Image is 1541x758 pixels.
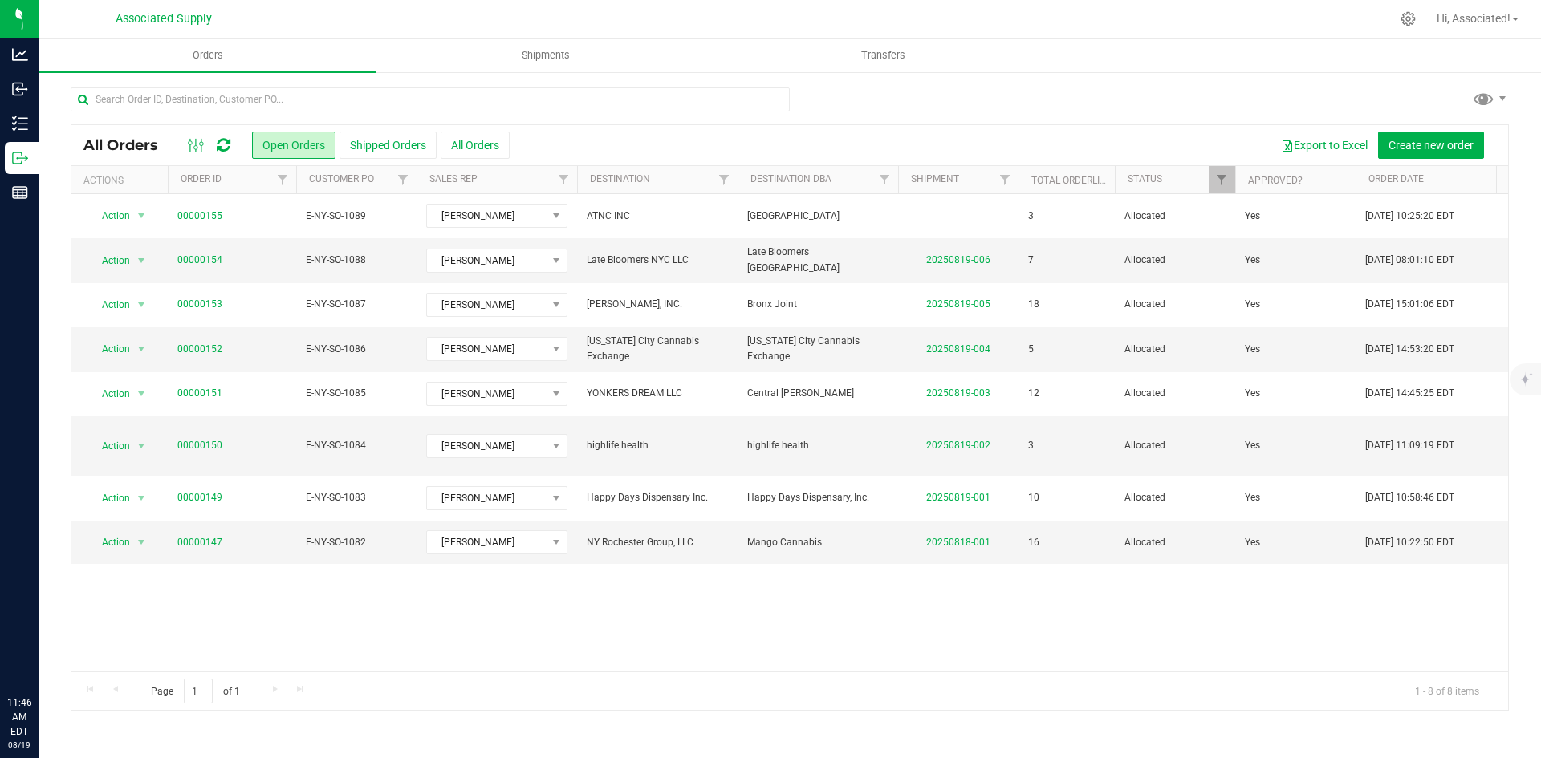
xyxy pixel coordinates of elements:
span: [PERSON_NAME] [427,205,547,227]
span: E-NY-SO-1089 [306,209,407,224]
span: 3 [1028,438,1034,453]
span: [US_STATE] City Cannabis Exchange [747,334,888,364]
span: [PERSON_NAME] [427,487,547,509]
span: [DATE] 14:53:20 EDT [1365,342,1454,357]
span: E-NY-SO-1083 [306,490,407,505]
span: 18 [1028,297,1039,312]
span: Associated Supply [116,12,212,26]
span: Allocated [1124,535,1226,550]
span: Create new order [1389,139,1474,152]
span: Allocated [1124,297,1226,312]
div: Manage settings [1398,11,1418,26]
span: Yes [1245,209,1260,224]
span: select [132,531,152,553]
span: NY Rochester Group, LLC [587,535,728,550]
inline-svg: Outbound [12,150,28,166]
span: Action [87,249,131,272]
span: Allocated [1124,386,1226,401]
a: Filter [1209,166,1235,193]
span: Shipments [500,48,592,63]
span: Allocated [1124,209,1226,224]
a: Filter [872,166,898,193]
button: Open Orders [252,132,335,159]
a: Transfers [714,39,1052,72]
a: 20250819-003 [926,387,990,399]
a: Customer PO [309,173,374,184]
a: Shipment [911,173,959,184]
span: E-NY-SO-1087 [306,297,407,312]
span: Yes [1245,438,1260,453]
span: Yes [1245,535,1260,550]
a: 00000154 [177,253,222,268]
a: Destination DBA [750,173,831,184]
span: 1 - 8 of 8 items [1402,679,1492,703]
span: E-NY-SO-1088 [306,253,407,268]
a: Shipments [376,39,714,72]
span: [DATE] 10:58:46 EDT [1365,490,1454,505]
button: Shipped Orders [340,132,437,159]
span: select [132,435,152,457]
span: E-NY-SO-1082 [306,535,407,550]
button: All Orders [441,132,510,159]
a: 20250819-002 [926,440,990,451]
span: [DATE] 14:45:25 EDT [1365,386,1454,401]
span: Late Bloomers [GEOGRAPHIC_DATA] [747,245,888,275]
span: E-NY-SO-1086 [306,342,407,357]
span: Yes [1245,490,1260,505]
span: Transfers [840,48,927,63]
span: 16 [1028,535,1039,550]
span: select [132,294,152,316]
a: 20250819-001 [926,492,990,503]
span: select [132,205,152,227]
button: Export to Excel [1271,132,1378,159]
span: Allocated [1124,253,1226,268]
span: Central [PERSON_NAME] [747,386,888,401]
span: Action [87,487,131,509]
span: E-NY-SO-1085 [306,386,407,401]
span: YONKERS DREAM LLC [587,386,728,401]
a: 00000152 [177,342,222,357]
span: Action [87,531,131,553]
a: Orders [39,39,376,72]
span: Late Bloomers NYC LLC [587,253,728,268]
a: 20250819-005 [926,298,990,310]
a: 00000153 [177,297,222,312]
span: [DATE] 10:22:50 EDT [1365,535,1454,550]
button: Create new order [1378,132,1484,159]
a: Filter [390,166,417,193]
span: ATNC INC [587,209,728,224]
span: Action [87,383,131,405]
span: Hi, Associated! [1437,12,1511,25]
a: Filter [992,166,1019,193]
inline-svg: Inbound [12,81,28,97]
a: Sales Rep [429,173,478,184]
span: Yes [1245,253,1260,268]
span: Yes [1245,342,1260,357]
p: 11:46 AM EDT [7,695,31,739]
span: Orders [171,48,245,63]
a: Order ID [181,173,222,184]
a: Status [1128,173,1162,184]
span: [US_STATE] City Cannabis Exchange [587,334,728,364]
span: [GEOGRAPHIC_DATA] [747,209,888,224]
span: [PERSON_NAME], INC. [587,297,728,312]
span: [DATE] 08:01:10 EDT [1365,253,1454,268]
a: 20250818-001 [926,537,990,548]
span: All Orders [83,136,174,154]
span: [PERSON_NAME] [427,531,547,553]
span: highlife health [747,438,888,453]
a: Order Date [1368,173,1424,184]
span: [PERSON_NAME] [427,435,547,457]
a: Filter [711,166,738,193]
span: Yes [1245,297,1260,312]
span: [DATE] 15:01:06 EDT [1365,297,1454,312]
a: 00000147 [177,535,222,550]
span: 7 [1028,253,1034,268]
span: Mango Cannabis [747,535,888,550]
input: Search Order ID, Destination, Customer PO... [71,87,790,111]
input: 1 [184,679,213,703]
a: Filter [270,166,296,193]
a: 00000149 [177,490,222,505]
span: Action [87,205,131,227]
span: Yes [1245,386,1260,401]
